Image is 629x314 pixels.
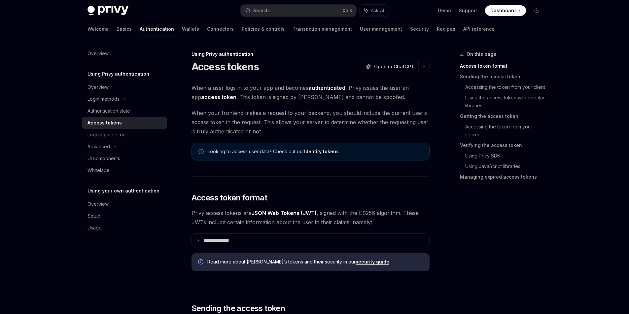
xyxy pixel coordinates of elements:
[82,105,167,117] a: Authentication state
[465,82,547,92] a: Accessing the token from your client
[182,21,199,37] a: Wallets
[87,143,110,151] div: Advanced
[82,129,167,141] a: Logging users out
[198,149,204,154] svg: Note
[192,303,285,314] span: Sending the access token
[460,111,547,122] a: Getting the access token
[87,107,130,115] div: Authentication state
[207,259,423,265] span: Read more about [PERSON_NAME]’s tokens and their security in our .
[463,21,495,37] a: API reference
[360,21,402,37] a: User management
[356,259,389,265] a: security guide
[192,108,430,136] span: When your frontend makes a request to your backend, you should include the current user’s access ...
[252,210,317,217] a: JSON Web Tokens (JWT)
[208,148,423,155] span: Looking to access user data? Check out our .
[82,198,167,210] a: Overview
[253,7,272,15] div: Search...
[437,21,455,37] a: Recipes
[87,6,128,15] img: dark logo
[460,140,547,151] a: Verifying the access token
[460,172,547,182] a: Managing expired access tokens
[192,192,267,203] span: Access token format
[87,21,109,37] a: Welcome
[242,21,285,37] a: Policies & controls
[87,83,109,91] div: Overview
[342,8,352,13] span: Ctrl K
[460,61,547,71] a: Access token format
[87,155,120,162] div: UI components
[87,70,149,78] h5: Using Privy authentication
[438,7,451,14] a: Demo
[140,21,174,37] a: Authentication
[371,7,384,14] span: Ask AI
[485,5,526,16] a: Dashboard
[82,222,167,234] a: Usage
[87,212,100,220] div: Setup
[198,259,205,266] svg: Info
[460,71,547,82] a: Sending the access token
[374,63,414,70] span: Open in ChatGPT
[308,85,345,91] strong: authenticated
[207,21,234,37] a: Connectors
[87,119,122,127] div: Access tokens
[117,21,132,37] a: Basics
[87,95,120,103] div: Login methods
[82,164,167,176] a: Whitelabel
[87,50,109,57] div: Overview
[362,61,418,72] button: Open in ChatGPT
[201,94,236,100] strong: access token
[192,61,259,73] h1: Access tokens
[192,208,430,227] span: Privy access tokens are , signed with the ES256 algorithm. These JWTs include certain information...
[360,5,389,17] button: Ask AI
[293,21,352,37] a: Transaction management
[82,48,167,59] a: Overview
[459,7,477,14] a: Support
[531,5,542,16] button: Toggle dark mode
[465,92,547,111] a: Using the access token with popular libraries
[192,83,430,102] span: When a user logs in to your app and becomes , Privy issues the user an app . This token is signed...
[241,5,356,17] button: Search...CtrlK
[410,21,429,37] a: Security
[82,117,167,129] a: Access tokens
[82,210,167,222] a: Setup
[87,131,127,139] div: Logging users out
[192,51,430,57] div: Using Privy authentication
[304,149,339,155] a: Identity tokens
[467,50,496,58] span: On this page
[465,161,547,172] a: Using JavaScript libraries
[82,81,167,93] a: Overview
[82,153,167,164] a: UI components
[465,122,547,140] a: Accessing the token from your server
[87,166,111,174] div: Whitelabel
[465,151,547,161] a: Using Privy SDK
[87,187,159,195] h5: Using your own authentication
[87,224,102,232] div: Usage
[490,7,516,14] span: Dashboard
[87,200,109,208] div: Overview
